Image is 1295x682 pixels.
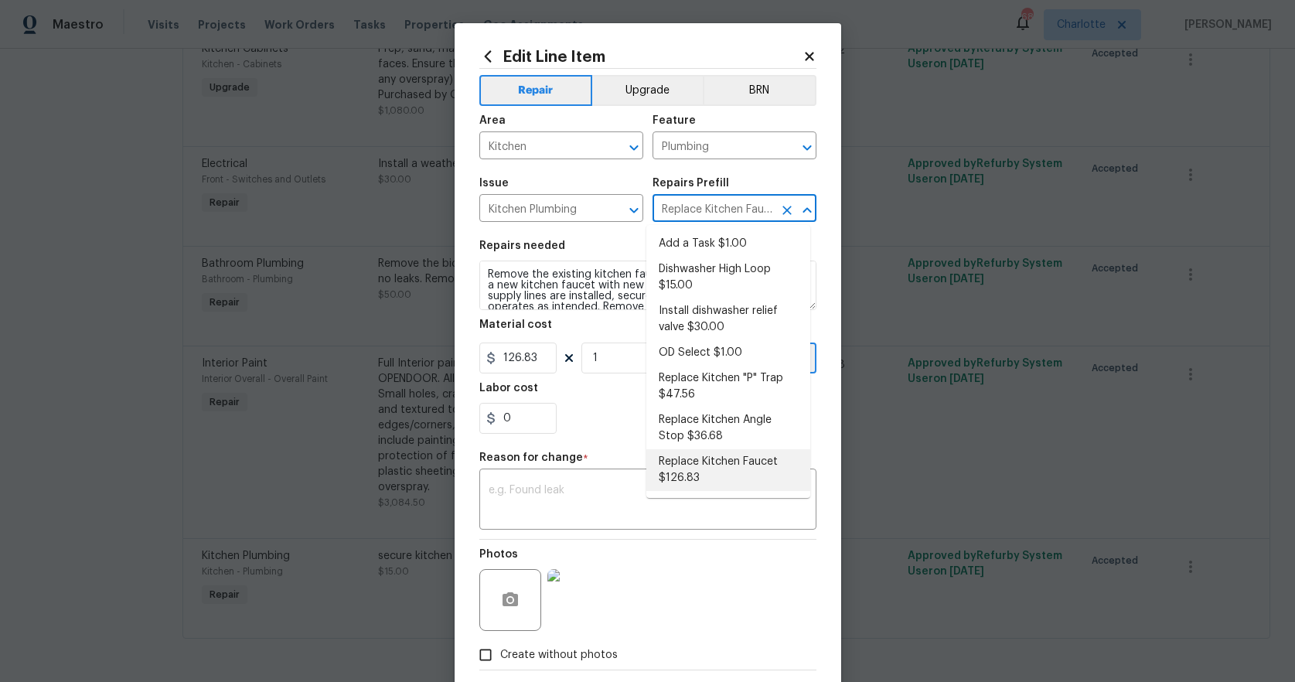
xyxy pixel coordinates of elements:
[653,178,729,189] h5: Repairs Prefill
[646,298,810,340] li: Install dishwasher relief valve $30.00
[653,115,696,126] h5: Feature
[646,257,810,298] li: Dishwasher High Loop $15.00
[796,137,818,159] button: Open
[703,75,816,106] button: BRN
[479,240,565,251] h5: Repairs needed
[623,199,645,221] button: Open
[479,48,803,65] h2: Edit Line Item
[479,383,538,394] h5: Labor cost
[646,340,810,366] li: OD Select $1.00
[646,491,810,533] li: Replace Kitchen Sink $228.15
[500,647,618,663] span: Create without photos
[646,449,810,491] li: Replace Kitchen Faucet $126.83
[479,549,518,560] h5: Photos
[479,452,583,463] h5: Reason for change
[479,115,506,126] h5: Area
[646,231,810,257] li: Add a Task $1.00
[479,178,509,189] h5: Issue
[796,199,818,221] button: Close
[479,319,552,330] h5: Material cost
[479,75,593,106] button: Repair
[646,407,810,449] li: Replace Kitchen Angle Stop $36.68
[776,199,798,221] button: Clear
[592,75,703,106] button: Upgrade
[479,261,816,310] textarea: Remove the existing kitchen faucet, prep the area and install a new kitchen faucet with new suppl...
[623,137,645,159] button: Open
[646,366,810,407] li: Replace Kitchen "P" Trap $47.56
